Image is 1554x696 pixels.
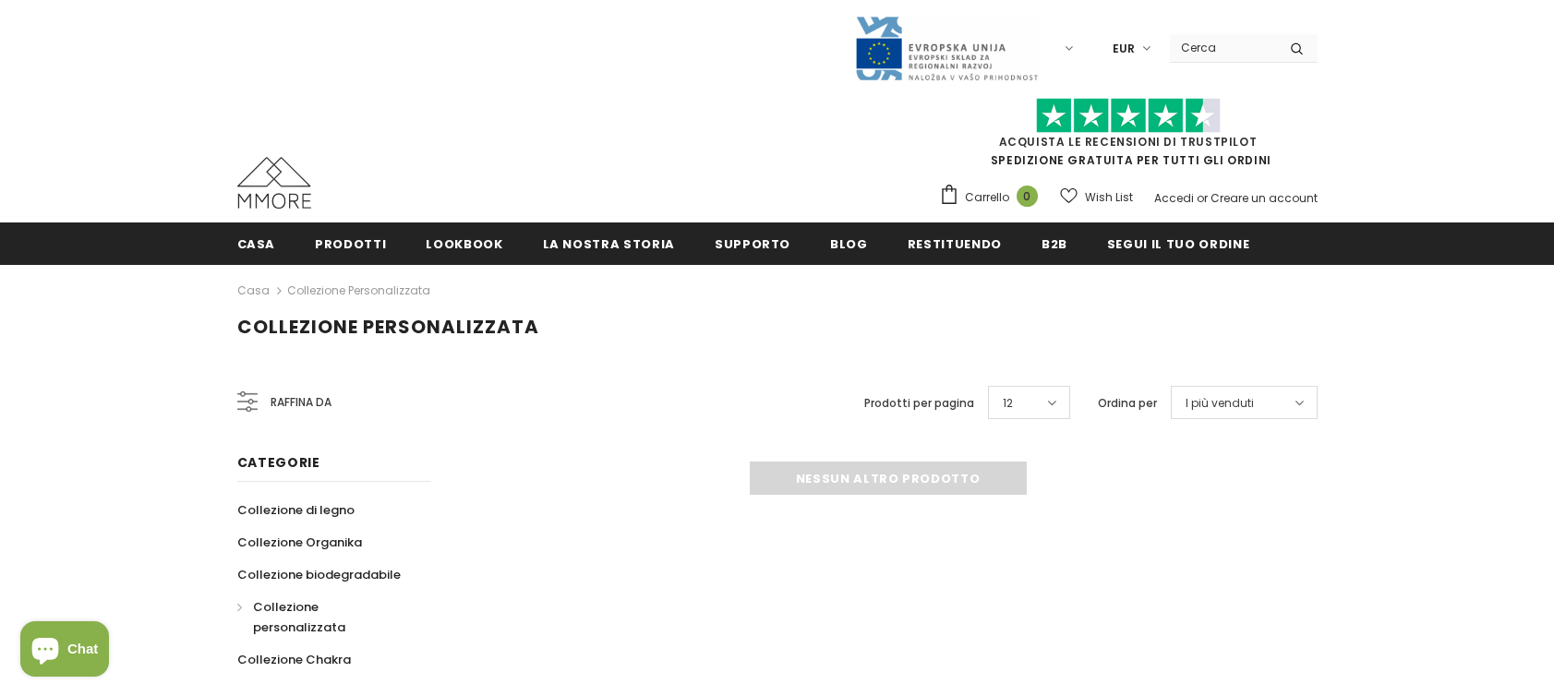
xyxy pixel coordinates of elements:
[237,501,355,519] span: Collezione di legno
[237,494,355,526] a: Collezione di legno
[1170,34,1276,61] input: Search Site
[426,235,502,253] span: Lookbook
[830,222,868,264] a: Blog
[830,235,868,253] span: Blog
[908,235,1002,253] span: Restituendo
[253,598,345,636] span: Collezione personalizzata
[715,235,790,253] span: supporto
[237,558,401,591] a: Collezione biodegradabile
[237,526,362,558] a: Collezione Organika
[1017,186,1038,207] span: 0
[1113,40,1135,58] span: EUR
[237,643,351,676] a: Collezione Chakra
[854,15,1039,82] img: Javni Razpis
[543,235,675,253] span: La nostra storia
[237,651,351,668] span: Collezione Chakra
[1060,181,1133,213] a: Wish List
[237,280,270,302] a: Casa
[271,392,331,413] span: Raffina da
[1186,394,1254,413] span: I più venduti
[237,314,539,340] span: Collezione personalizzata
[237,591,411,643] a: Collezione personalizzata
[237,534,362,551] span: Collezione Organika
[315,235,386,253] span: Prodotti
[939,106,1318,168] span: SPEDIZIONE GRATUITA PER TUTTI GLI ORDINI
[939,184,1047,211] a: Carrello 0
[1042,222,1067,264] a: B2B
[237,222,276,264] a: Casa
[1107,235,1249,253] span: Segui il tuo ordine
[287,282,430,298] a: Collezione personalizzata
[1003,394,1013,413] span: 12
[1107,222,1249,264] a: Segui il tuo ordine
[1211,190,1318,206] a: Creare un account
[965,188,1009,207] span: Carrello
[237,453,320,472] span: Categorie
[1098,394,1157,413] label: Ordina per
[1197,190,1208,206] span: or
[426,222,502,264] a: Lookbook
[908,222,1002,264] a: Restituendo
[1036,98,1221,134] img: Fidati di Pilot Stars
[237,235,276,253] span: Casa
[864,394,974,413] label: Prodotti per pagina
[237,157,311,209] img: Casi MMORE
[1085,188,1133,207] span: Wish List
[1154,190,1194,206] a: Accedi
[15,621,114,681] inbox-online-store-chat: Shopify online store chat
[715,222,790,264] a: supporto
[315,222,386,264] a: Prodotti
[543,222,675,264] a: La nostra storia
[854,40,1039,55] a: Javni Razpis
[999,134,1258,150] a: Acquista le recensioni di TrustPilot
[237,566,401,583] span: Collezione biodegradabile
[1042,235,1067,253] span: B2B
